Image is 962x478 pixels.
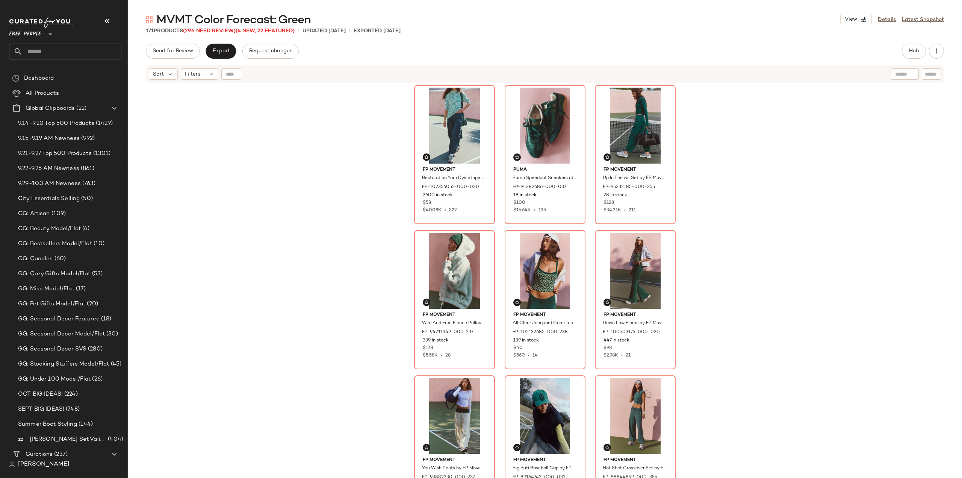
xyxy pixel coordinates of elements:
[24,74,54,83] span: Dashboard
[604,345,612,352] span: $98
[109,360,122,369] span: (45)
[424,445,429,450] img: svg%3e
[605,445,610,450] img: svg%3e
[840,14,872,25] button: View
[18,255,53,263] span: GG: Candles
[18,240,92,248] span: GG: Bestsellers Model/Flat
[604,353,618,358] span: $2.98K
[18,300,85,308] span: GG: Pet Gifts Model/Flat
[597,88,673,164] img: 95332185_355_c
[515,155,519,159] img: svg%3e
[507,233,583,309] img: 102132685_238_b
[618,353,626,358] span: •
[249,48,292,54] span: Request changes
[74,285,86,293] span: (17)
[525,353,532,358] span: •
[50,209,66,218] span: (109)
[417,233,492,309] img: 94211349_237_c
[423,353,438,358] span: $5.58K
[423,208,442,213] span: $40.08K
[212,48,230,54] span: Export
[18,345,86,354] span: GG: Seasonal Decor SVS
[91,375,103,384] span: (26)
[513,208,531,213] span: $16.64K
[92,149,111,158] span: (1301)
[513,312,577,319] span: FP Movement
[423,192,453,199] span: 2600 in stock
[18,375,91,384] span: GG: Under 100 Model/Flat
[77,420,93,429] span: (144)
[605,155,610,159] img: svg%3e
[442,208,449,213] span: •
[909,48,919,54] span: Hub
[422,329,473,336] span: FP-94211349-000-237
[423,200,431,206] span: $58
[423,167,486,173] span: FP Movement
[18,285,74,293] span: GG: Misc Model/Flat
[423,345,433,352] span: $178
[603,329,660,336] span: FP-100503176-000-030
[603,465,666,472] span: Hot Shot Crossover Set by FP Movement at Free People in [GEOGRAPHIC_DATA], Size: L
[18,420,77,429] span: Summer Boot Styling
[603,184,655,191] span: FP-95332185-000-355
[18,179,81,188] span: 9.29-10.3 AM Newness
[100,315,112,323] span: (18)
[513,457,577,464] span: FP Movement
[242,44,299,59] button: Request changes
[80,194,93,203] span: (50)
[597,233,673,309] img: 100503176_030_0
[878,16,896,24] a: Details
[902,44,926,59] button: Hub
[106,435,123,444] span: (404)
[424,300,429,305] img: svg%3e
[603,320,666,327] span: Down Low Flares by FP Movement at Free People in [GEOGRAPHIC_DATA], Size: XL
[18,390,63,399] span: OCT BIG IDEAS!
[417,88,492,164] img: 102356052_030_0
[236,28,295,34] span: (4 New, 22 Featured)
[629,208,636,213] span: 211
[507,378,583,454] img: 89164743_032_a
[626,353,631,358] span: 21
[80,134,95,143] span: (992)
[94,119,113,128] span: (1429)
[64,405,80,414] span: (748)
[26,450,53,459] span: Curations
[349,26,351,35] span: •
[603,175,666,182] span: Up In The Air Set by FP Movement at Free People in Green, Size: XL
[18,194,80,203] span: City Essentials Selling
[9,26,41,39] span: Free People
[438,353,445,358] span: •
[146,44,200,59] button: Send for Review
[532,353,538,358] span: 14
[18,360,109,369] span: GG: Stocking Stuffers Model/Flat
[183,28,236,34] span: (296 Need Review)
[298,26,299,35] span: •
[153,70,164,78] span: Sort
[513,329,568,336] span: FP-102132685-000-238
[105,330,118,338] span: (30)
[422,184,479,191] span: FP-102356052-000-030
[53,255,66,263] span: (60)
[18,435,106,444] span: zz - [PERSON_NAME] Set Validation
[445,353,451,358] span: 28
[156,13,311,28] span: MVMT Color Forecast: Green
[91,270,103,278] span: (53)
[92,240,105,248] span: (10)
[538,208,546,213] span: 135
[604,200,614,206] span: $128
[75,104,86,113] span: (22)
[18,460,70,469] span: [PERSON_NAME]
[513,200,525,206] span: $100
[63,390,78,399] span: (224)
[9,461,15,467] img: svg%3e
[53,450,68,459] span: (237)
[604,337,629,344] span: 447 in stock
[18,149,92,158] span: 9.21-9.27 Top 500 Products
[185,70,200,78] span: Filters
[146,27,295,35] div: Products
[18,405,64,414] span: SEPT BIG IDEAS!
[303,27,346,35] p: updated [DATE]
[422,320,486,327] span: Wild And Free Fleece Pullover Jacket by FP Movement at Free People in Green, Size: S
[12,74,20,82] img: svg%3e
[18,225,81,233] span: GG: Beauty Model/Flat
